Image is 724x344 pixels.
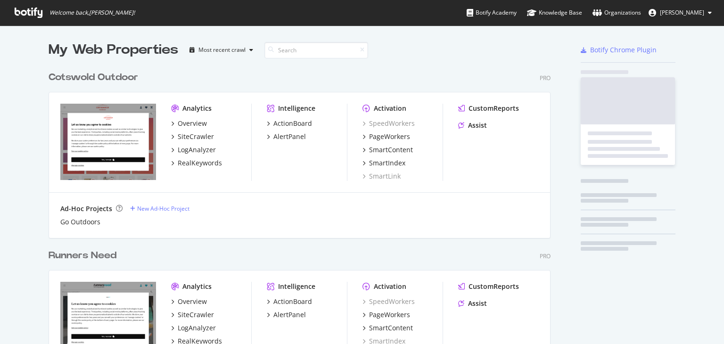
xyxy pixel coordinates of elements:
[130,205,189,213] a: New Ad-Hoc Project
[49,249,120,262] a: Runners Need
[362,172,401,181] a: SmartLink
[273,119,312,128] div: ActionBoard
[178,119,207,128] div: Overview
[273,297,312,306] div: ActionBoard
[182,104,212,113] div: Analytics
[278,104,315,113] div: Intelligence
[590,45,657,55] div: Botify Chrome Plugin
[178,145,216,155] div: LogAnalyzer
[468,121,487,130] div: Assist
[182,282,212,291] div: Analytics
[178,310,214,319] div: SiteCrawler
[171,297,207,306] a: Overview
[273,132,306,141] div: AlertPanel
[49,71,142,84] a: Cotswold Outdoor
[527,8,582,17] div: Knowledge Base
[267,119,312,128] a: ActionBoard
[278,282,315,291] div: Intelligence
[186,42,257,57] button: Most recent crawl
[468,299,487,308] div: Assist
[369,310,410,319] div: PageWorkers
[362,310,410,319] a: PageWorkers
[369,158,405,168] div: SmartIndex
[374,282,406,291] div: Activation
[540,74,551,82] div: Pro
[369,323,413,333] div: SmartContent
[362,132,410,141] a: PageWorkers
[374,104,406,113] div: Activation
[49,9,135,16] span: Welcome back, [PERSON_NAME] !
[178,297,207,306] div: Overview
[641,5,719,20] button: [PERSON_NAME]
[49,71,138,84] div: Cotswold Outdoor
[267,310,306,319] a: AlertPanel
[362,158,405,168] a: SmartIndex
[49,249,116,262] div: Runners Need
[198,47,246,53] div: Most recent crawl
[469,282,519,291] div: CustomReports
[660,8,704,16] span: Rebecca Green
[458,104,519,113] a: CustomReports
[60,217,100,227] a: Go Outdoors
[362,323,413,333] a: SmartContent
[267,132,306,141] a: AlertPanel
[171,132,214,141] a: SiteCrawler
[362,145,413,155] a: SmartContent
[458,282,519,291] a: CustomReports
[362,297,415,306] a: SpeedWorkers
[267,297,312,306] a: ActionBoard
[540,252,551,260] div: Pro
[171,323,216,333] a: LogAnalyzer
[171,158,222,168] a: RealKeywords
[369,132,410,141] div: PageWorkers
[137,205,189,213] div: New Ad-Hoc Project
[467,8,517,17] div: Botify Academy
[171,310,214,319] a: SiteCrawler
[171,145,216,155] a: LogAnalyzer
[49,41,178,59] div: My Web Properties
[171,119,207,128] a: Overview
[469,104,519,113] div: CustomReports
[369,145,413,155] div: SmartContent
[362,119,415,128] a: SpeedWorkers
[581,45,657,55] a: Botify Chrome Plugin
[60,104,156,180] img: https://www.cotswoldoutdoor.com
[458,121,487,130] a: Assist
[458,299,487,308] a: Assist
[273,310,306,319] div: AlertPanel
[592,8,641,17] div: Organizations
[264,42,368,58] input: Search
[178,132,214,141] div: SiteCrawler
[178,158,222,168] div: RealKeywords
[178,323,216,333] div: LogAnalyzer
[60,204,112,213] div: Ad-Hoc Projects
